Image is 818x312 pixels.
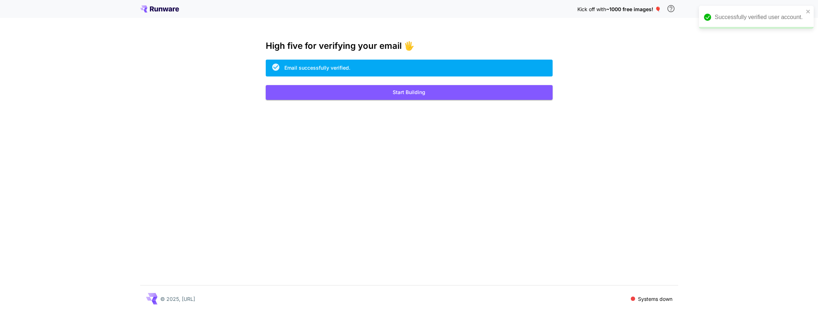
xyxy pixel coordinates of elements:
[160,295,195,303] p: © 2025, [URL]
[638,295,672,303] p: Systems down
[266,85,553,100] button: Start Building
[806,9,811,14] button: close
[664,1,678,16] button: In order to qualify for free credit, you need to sign up with a business email address and click ...
[606,6,661,12] span: ~1000 free images! 🎈
[577,6,606,12] span: Kick off with
[266,41,553,51] h3: High five for verifying your email 🖐️
[715,13,804,22] div: Successfully verified user account.
[284,64,350,71] div: Email successfully verified.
